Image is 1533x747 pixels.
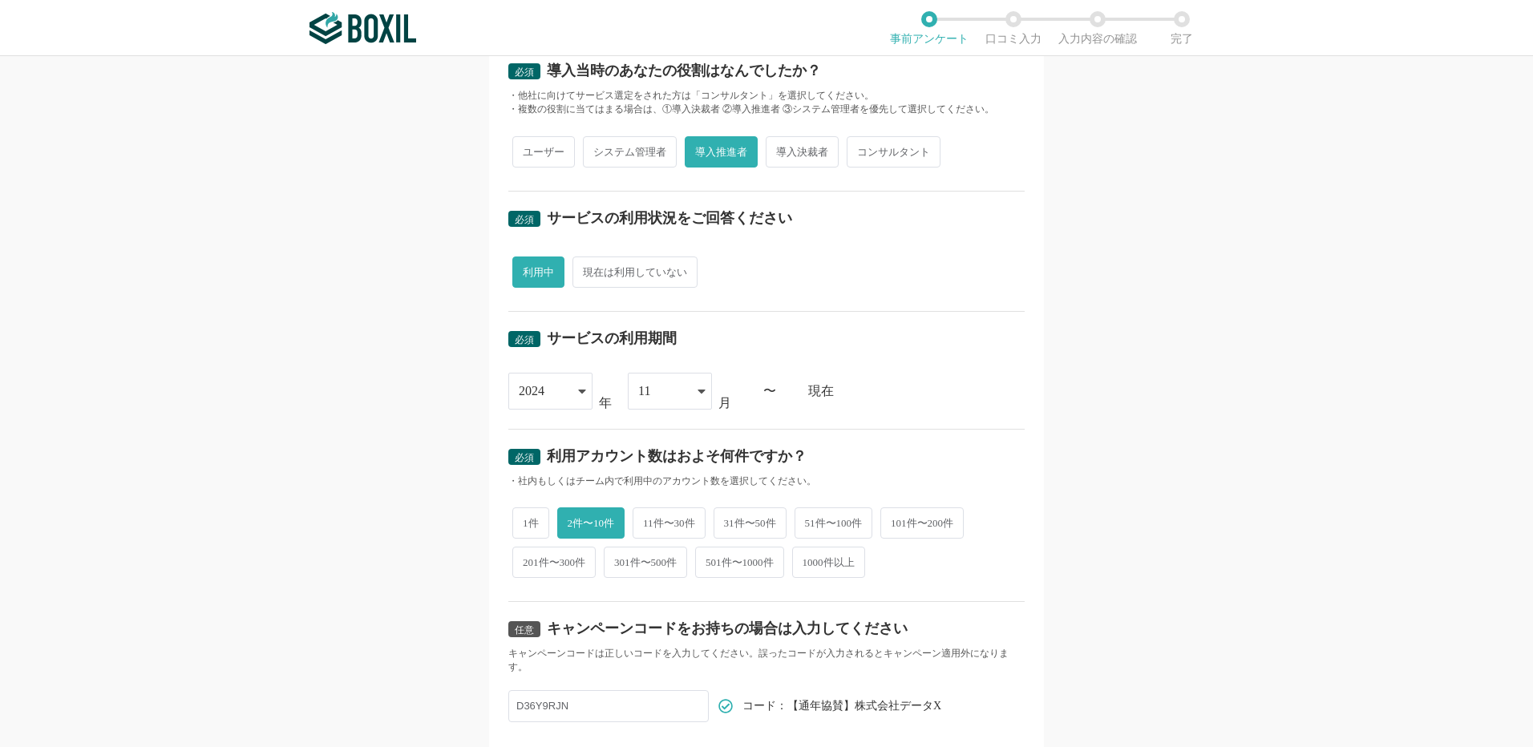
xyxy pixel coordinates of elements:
[547,211,792,225] div: サービスの利用状況をご回答ください
[792,547,865,578] span: 1000件以上
[515,334,534,345] span: 必須
[1139,11,1224,45] li: 完了
[880,507,964,539] span: 101件〜200件
[685,136,758,168] span: 導入推進者
[508,647,1025,674] div: キャンペーンコードは正しいコードを入力してください。誤ったコードが入力されるとキャンペーン適用外になります。
[547,63,821,78] div: 導入当時のあなたの役割はなんでしたか？
[714,507,787,539] span: 31件〜50件
[718,397,731,410] div: 月
[515,67,534,78] span: 必須
[547,331,677,345] div: サービスの利用期間
[547,449,807,463] div: 利用アカウント数はおよそ何件ですか？
[515,624,534,636] span: 任意
[1055,11,1139,45] li: 入力内容の確認
[512,136,575,168] span: ユーザー
[763,385,776,398] div: 〜
[808,385,1025,398] div: 現在
[519,373,544,409] div: 2024
[515,452,534,463] span: 必須
[309,12,416,44] img: ボクシルSaaS_ロゴ
[508,103,1025,116] div: ・複数の役割に当てはまる場合は、①導入決裁者 ②導入推進者 ③システム管理者を優先して選択してください。
[557,507,625,539] span: 2件〜10件
[508,89,1025,103] div: ・他社に向けてサービス選定をされた方は「コンサルタント」を選択してください。
[766,136,839,168] span: 導入決裁者
[795,507,873,539] span: 51件〜100件
[695,547,784,578] span: 501件〜1000件
[547,621,908,636] div: キャンペーンコードをお持ちの場合は入力してください
[633,507,706,539] span: 11件〜30件
[887,11,971,45] li: 事前アンケート
[512,547,596,578] span: 201件〜300件
[583,136,677,168] span: システム管理者
[508,474,1025,488] div: ・社内もしくはチーム内で利用中のアカウント数を選択してください。
[604,547,687,578] span: 301件〜500件
[515,214,534,225] span: 必須
[742,701,941,712] span: コード：【通年協賛】株式会社データX
[599,397,612,410] div: 年
[572,256,698,288] span: 現在は利用していない
[512,256,564,288] span: 利用中
[512,507,549,539] span: 1件
[971,11,1055,45] li: 口コミ入力
[638,373,650,409] div: 11
[847,136,940,168] span: コンサルタント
